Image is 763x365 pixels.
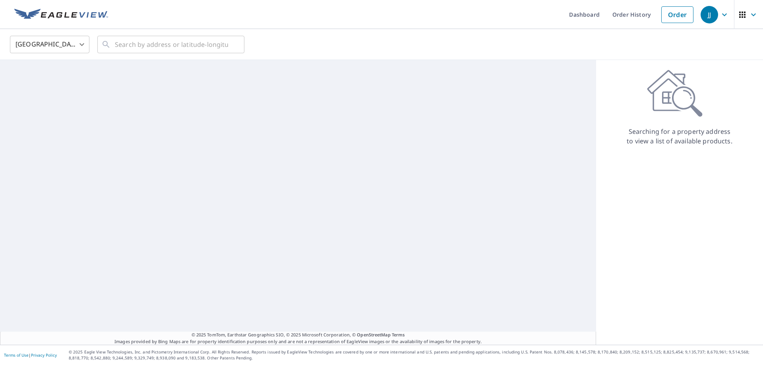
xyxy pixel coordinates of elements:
p: Searching for a property address to view a list of available products. [626,127,733,146]
span: © 2025 TomTom, Earthstar Geographics SIO, © 2025 Microsoft Corporation, © [192,332,405,338]
div: JJ [701,6,718,23]
input: Search by address or latitude-longitude [115,33,228,56]
a: Order [661,6,693,23]
a: OpenStreetMap [357,332,390,338]
p: | [4,353,57,357]
a: Terms of Use [4,352,29,358]
p: © 2025 Eagle View Technologies, Inc. and Pictometry International Corp. All Rights Reserved. Repo... [69,349,759,361]
img: EV Logo [14,9,108,21]
a: Privacy Policy [31,352,57,358]
a: Terms [392,332,405,338]
div: [GEOGRAPHIC_DATA] [10,33,89,56]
